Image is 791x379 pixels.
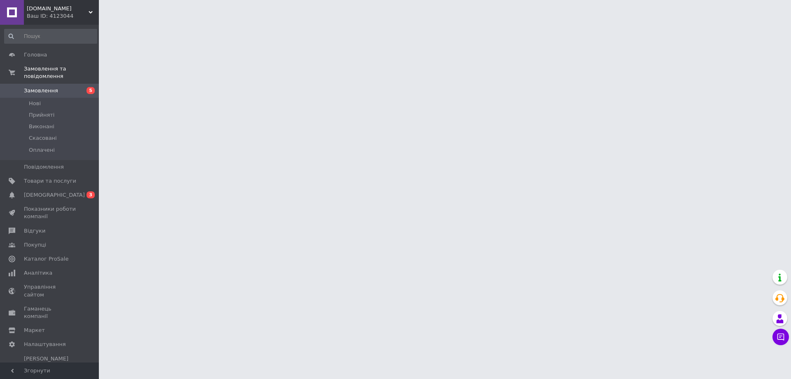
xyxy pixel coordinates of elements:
span: Нові [29,100,41,107]
span: Налаштування [24,341,66,348]
span: [PERSON_NAME] та рахунки [24,355,76,378]
span: 5 [87,87,95,94]
span: Відгуки [24,227,45,235]
button: Чат з покупцем [772,329,789,345]
span: Виконані [29,123,54,130]
span: Каталог ProSale [24,255,68,263]
span: Управління сайтом [24,283,76,298]
span: Аналітика [24,269,52,277]
span: [DEMOGRAPHIC_DATA] [24,191,85,199]
span: Покупці [24,241,46,249]
div: Ваш ID: 4123044 [27,12,99,20]
span: Показники роботи компанії [24,205,76,220]
input: Пошук [4,29,97,44]
span: Повідомлення [24,163,64,171]
span: Маркет [24,327,45,334]
span: 3 [87,191,95,198]
span: Замовлення та повідомлення [24,65,99,80]
span: Скасовані [29,134,57,142]
span: Товари та послуги [24,177,76,185]
span: Гаманець компанії [24,305,76,320]
span: Головна [24,51,47,59]
span: Оплачені [29,146,55,154]
span: Feller.Bike [27,5,89,12]
span: Прийняті [29,111,54,119]
span: Замовлення [24,87,58,94]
